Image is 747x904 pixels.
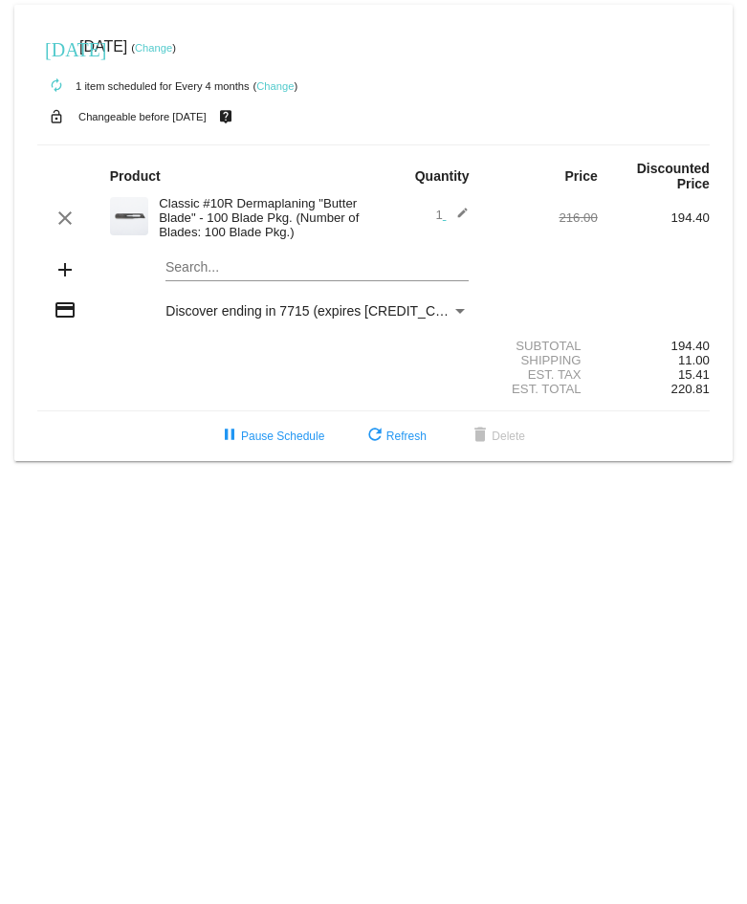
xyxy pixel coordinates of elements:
mat-icon: credit_card [54,298,77,321]
div: Shipping [486,353,598,367]
div: Est. Tax [486,367,598,382]
strong: Price [565,168,598,184]
div: Subtotal [486,339,598,353]
span: 1 [435,208,469,222]
span: 15.41 [678,367,710,382]
span: 11.00 [678,353,710,367]
button: Pause Schedule [203,419,340,453]
a: Change [135,42,172,54]
mat-icon: delete [469,425,492,448]
mat-icon: live_help [214,104,237,129]
strong: Quantity [415,168,470,184]
mat-icon: add [54,258,77,281]
mat-icon: pause [218,425,241,448]
strong: Product [110,168,161,184]
mat-icon: clear [54,207,77,230]
button: Refresh [348,419,442,453]
div: 194.40 [598,339,710,353]
mat-icon: [DATE] [45,36,68,59]
div: 216.00 [486,210,598,225]
span: Delete [469,430,525,443]
img: dermaplanepro-10r-dermaplaning-blade-up-close.png [110,197,148,235]
button: Delete [453,419,540,453]
span: 220.81 [671,382,710,396]
span: Discover ending in 7715 (expires [CREDIT_CARD_DATA]) [165,303,513,319]
div: Classic #10R Dermaplaning "Butter Blade" - 100 Blade Pkg. (Number of Blades: 100 Blade Pkg.) [149,196,373,239]
a: Change [256,80,294,92]
small: 1 item scheduled for Every 4 months [37,80,250,92]
mat-select: Payment Method [165,303,469,319]
mat-icon: refresh [363,425,386,448]
mat-icon: lock_open [45,104,68,129]
span: Refresh [363,430,427,443]
div: Est. Total [486,382,598,396]
small: Changeable before [DATE] [78,111,207,122]
mat-icon: edit [446,207,469,230]
strong: Discounted Price [637,161,710,191]
small: ( ) [131,42,176,54]
mat-icon: autorenew [45,75,68,98]
input: Search... [165,260,469,276]
span: Pause Schedule [218,430,324,443]
small: ( ) [253,80,298,92]
div: 194.40 [598,210,710,225]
